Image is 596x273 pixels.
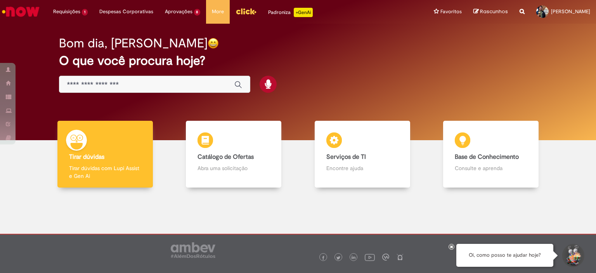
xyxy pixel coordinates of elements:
[326,153,366,161] b: Serviços de TI
[473,8,508,16] a: Rascunhos
[69,153,104,161] b: Tirar dúvidas
[53,8,80,16] span: Requisições
[321,256,325,260] img: logo_footer_facebook.png
[455,164,527,172] p: Consulte e aprenda
[82,9,88,16] span: 1
[41,121,170,188] a: Tirar dúvidas Tirar dúvidas com Lupi Assist e Gen Ai
[208,38,219,49] img: happy-face.png
[440,8,462,16] span: Favoritos
[194,9,201,16] span: 8
[198,164,270,172] p: Abra uma solicitação
[326,164,398,172] p: Encontre ajuda
[352,256,355,260] img: logo_footer_linkedin.png
[561,244,584,267] button: Iniciar Conversa de Suporte
[365,252,375,262] img: logo_footer_youtube.png
[268,8,313,17] div: Padroniza
[382,254,389,261] img: logo_footer_workplace.png
[455,153,519,161] b: Base de Conhecimento
[165,8,192,16] span: Aprovações
[551,8,590,15] span: [PERSON_NAME]
[198,153,254,161] b: Catálogo de Ofertas
[397,254,404,261] img: logo_footer_naosei.png
[171,242,215,258] img: logo_footer_ambev_rotulo_gray.png
[69,164,141,180] p: Tirar dúvidas com Lupi Assist e Gen Ai
[99,8,153,16] span: Despesas Corporativas
[59,54,537,68] h2: O que você procura hoje?
[336,256,340,260] img: logo_footer_twitter.png
[170,121,298,188] a: Catálogo de Ofertas Abra uma solicitação
[298,121,427,188] a: Serviços de TI Encontre ajuda
[456,244,553,267] div: Oi, como posso te ajudar hoje?
[480,8,508,15] span: Rascunhos
[1,4,41,19] img: ServiceNow
[212,8,224,16] span: More
[294,8,313,17] p: +GenAi
[59,37,208,50] h2: Bom dia, [PERSON_NAME]
[427,121,556,188] a: Base de Conhecimento Consulte e aprenda
[236,5,256,17] img: click_logo_yellow_360x200.png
